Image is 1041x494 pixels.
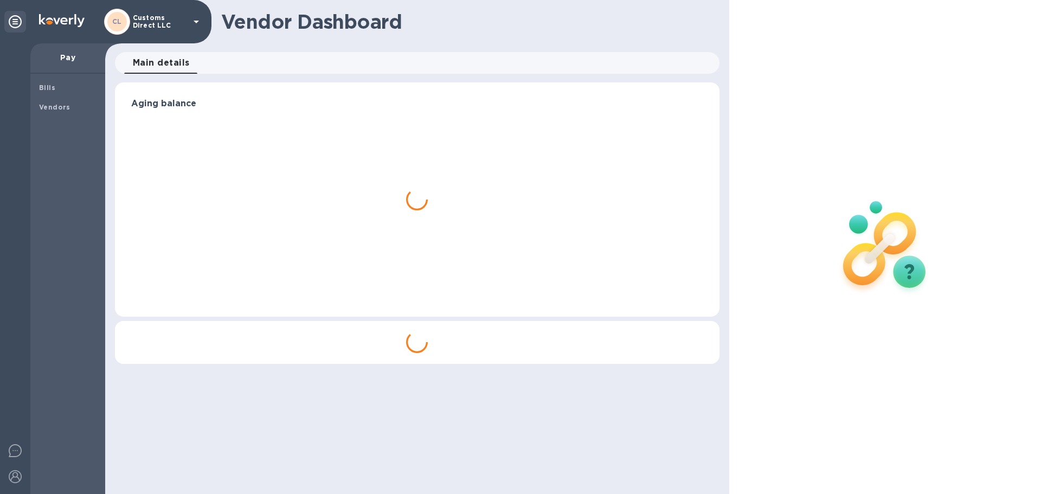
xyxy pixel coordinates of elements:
p: Customs Direct LLC [133,14,187,29]
h3: Aging balance [131,99,703,109]
b: CL [112,17,122,25]
p: Pay [39,52,97,63]
b: Bills [39,84,55,92]
img: Logo [39,14,85,27]
h1: Vendor Dashboard [221,10,712,33]
div: Unpin categories [4,11,26,33]
b: Vendors [39,103,70,111]
span: Main details [133,55,190,70]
